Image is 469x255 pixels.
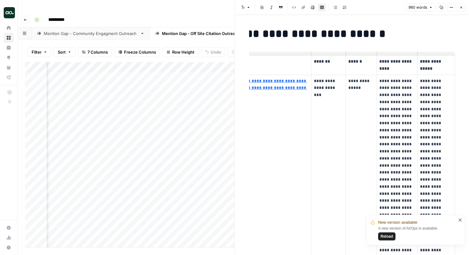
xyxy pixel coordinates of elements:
[4,233,14,243] a: Usage
[28,47,51,57] button: Filter
[87,49,108,55] span: 7 Columns
[44,30,138,37] div: Mention Gap - Community Engagment Outreach
[409,5,427,10] span: 960 words
[4,7,15,18] img: Dillon Test Logo
[162,30,240,37] div: Mention Gap - Off Site Citation Outreach
[4,73,14,82] a: Flightpath
[378,232,395,240] button: Reload
[150,27,252,40] a: Mention Gap - Off Site Citation Outreach
[4,23,14,33] a: Home
[4,5,14,20] button: Workspace: Dillon Test
[4,53,14,63] a: Opportunities
[124,49,156,55] span: Freeze Columns
[172,49,194,55] span: Row Height
[4,43,14,53] a: Insights
[211,49,221,55] span: Undo
[163,47,199,57] button: Row Height
[201,47,225,57] button: Undo
[378,219,417,226] span: New version available
[4,63,14,73] a: Your Data
[4,223,14,233] a: Settings
[58,49,66,55] span: Sort
[381,234,393,239] span: Reload
[32,27,150,40] a: Mention Gap - Community Engagment Outreach
[4,33,14,43] a: Browse
[458,218,462,222] button: close
[114,47,160,57] button: Freeze Columns
[378,226,456,240] div: A new version of AirOps is available.
[4,243,14,253] button: Help + Support
[54,47,75,57] button: Sort
[32,49,42,55] span: Filter
[78,47,112,57] button: 7 Columns
[406,3,435,11] button: 960 words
